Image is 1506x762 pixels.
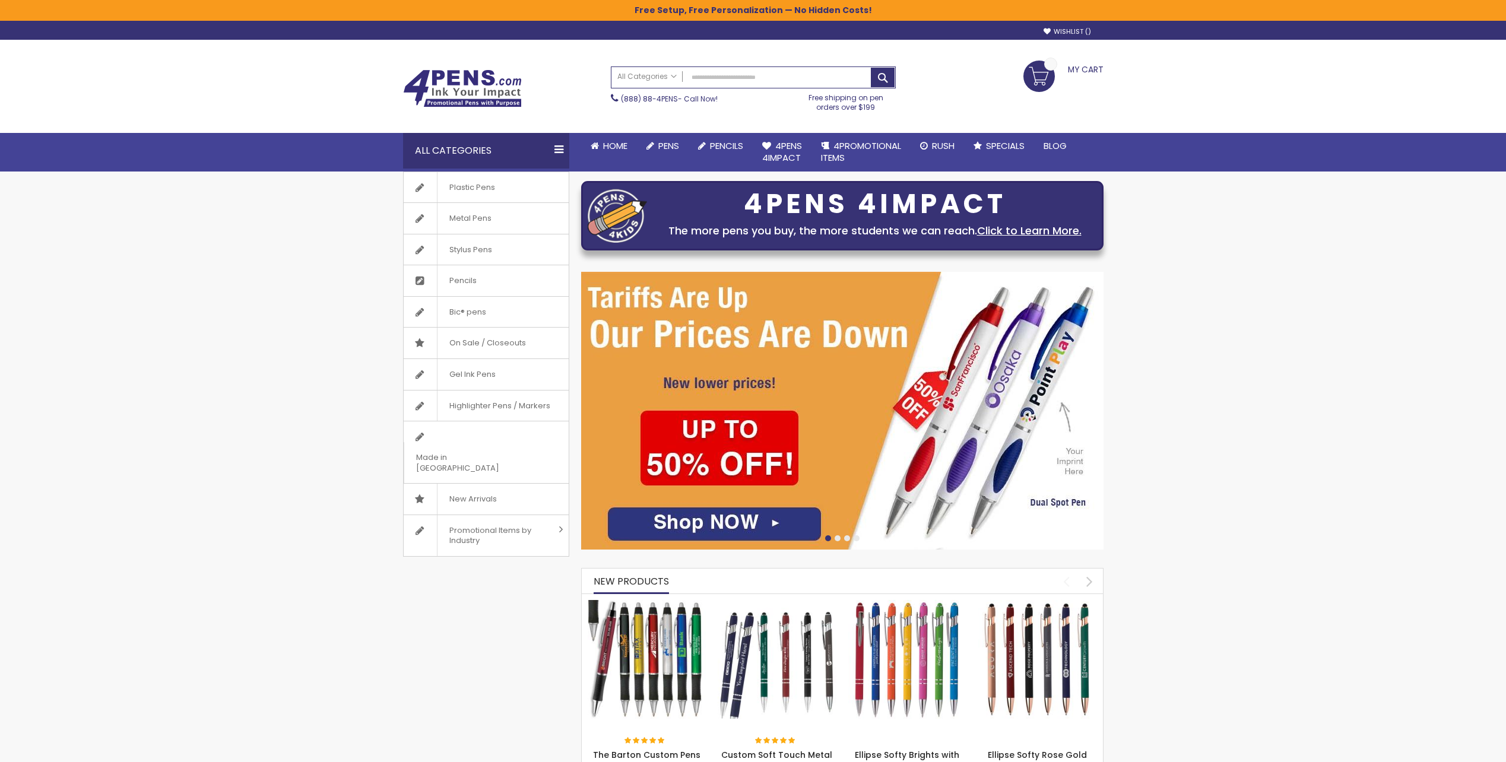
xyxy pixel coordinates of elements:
[404,484,569,515] a: New Arrivals
[617,72,677,81] span: All Categories
[653,192,1097,217] div: 4PENS 4IMPACT
[796,88,896,112] div: Free shipping on pen orders over $199
[404,328,569,358] a: On Sale / Closeouts
[811,133,911,172] a: 4PROMOTIONALITEMS
[689,133,753,159] a: Pencils
[1044,139,1067,152] span: Blog
[710,139,743,152] span: Pencils
[603,139,627,152] span: Home
[718,600,836,719] img: Custom Soft Touch Metal Pen - Stylus Top
[978,600,1097,719] img: Ellipse Softy Rose Gold Classic with Stylus Pen - Silver Laser
[437,234,504,265] span: Stylus Pens
[932,139,955,152] span: Rush
[581,133,637,159] a: Home
[978,599,1097,609] a: Ellipse Softy Rose Gold Classic with Stylus Pen - Silver Laser
[404,203,569,234] a: Metal Pens
[588,600,706,719] img: The Barton Custom Pens Special Offer
[404,297,569,328] a: Bic® pens
[1079,571,1100,592] div: next
[658,139,679,152] span: Pens
[718,599,836,609] a: Custom Soft Touch Metal Pen - Stylus Top
[404,234,569,265] a: Stylus Pens
[848,599,967,609] a: Ellipse Softy Brights with Stylus Pen - Laser
[755,737,797,745] div: 100%
[437,172,507,203] span: Plastic Pens
[753,133,811,172] a: 4Pens4impact
[911,133,964,159] a: Rush
[403,69,522,107] img: 4Pens Custom Pens and Promotional Products
[964,133,1034,159] a: Specials
[621,94,678,104] a: (888) 88-4PENS
[621,94,718,104] span: - Call Now!
[404,172,569,203] a: Plastic Pens
[404,421,569,483] a: Made in [GEOGRAPHIC_DATA]
[588,599,706,609] a: The Barton Custom Pens Special Offer
[848,600,967,719] img: Ellipse Softy Brights with Stylus Pen - Laser
[1034,133,1076,159] a: Blog
[653,223,1097,239] div: The more pens you buy, the more students we can reach.
[437,265,489,296] span: Pencils
[404,442,539,483] span: Made in [GEOGRAPHIC_DATA]
[821,139,901,164] span: 4PROMOTIONAL ITEMS
[404,515,569,556] a: Promotional Items by Industry
[986,139,1025,152] span: Specials
[404,265,569,296] a: Pencils
[404,390,569,421] a: Highlighter Pens / Markers
[437,359,508,390] span: Gel Ink Pens
[637,133,689,159] a: Pens
[611,67,683,87] a: All Categories
[624,737,666,745] div: 100%
[1056,571,1077,592] div: prev
[437,203,503,234] span: Metal Pens
[437,297,498,328] span: Bic® pens
[437,390,562,421] span: Highlighter Pens / Markers
[437,515,554,556] span: Promotional Items by Industry
[1044,27,1091,36] a: Wishlist
[762,139,802,164] span: 4Pens 4impact
[594,574,669,588] span: New Products
[437,328,538,358] span: On Sale / Closeouts
[404,359,569,390] a: Gel Ink Pens
[437,484,509,515] span: New Arrivals
[588,189,647,243] img: four_pen_logo.png
[403,133,569,169] div: All Categories
[581,272,1104,550] img: /cheap-promotional-products.html
[977,223,1082,238] a: Click to Learn More.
